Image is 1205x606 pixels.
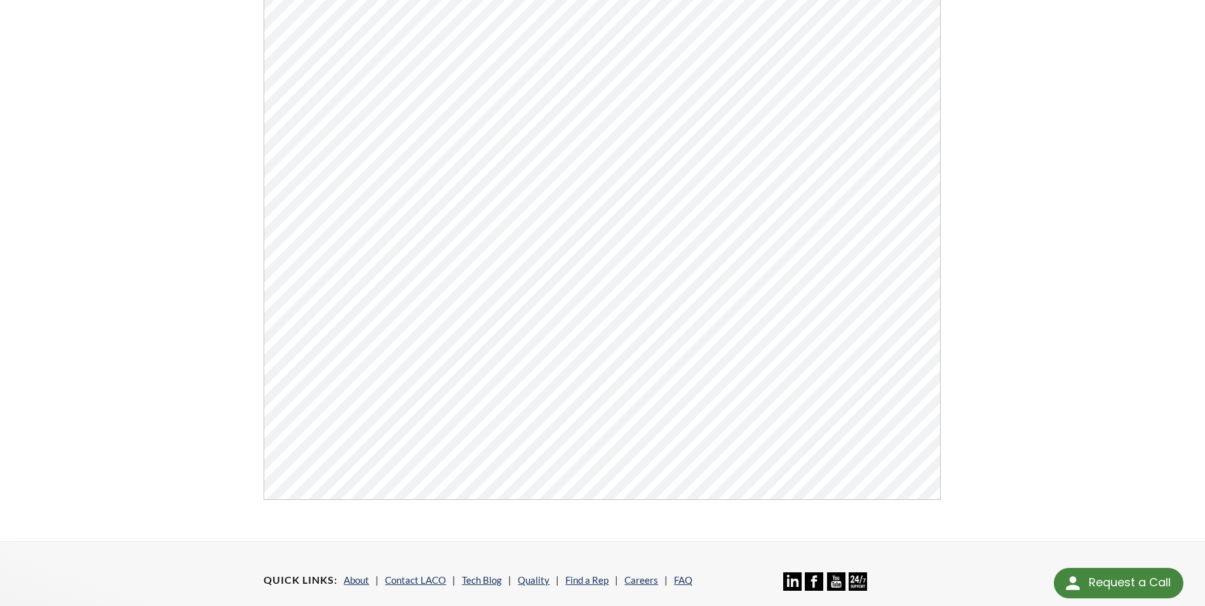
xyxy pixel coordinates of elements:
[849,572,867,591] img: 24/7 Support Icon
[1063,573,1083,593] img: round button
[1054,568,1183,598] div: Request a Call
[624,574,658,586] a: Careers
[849,581,867,593] a: 24/7 Support
[565,574,609,586] a: Find a Rep
[462,574,502,586] a: Tech Blog
[1089,568,1171,597] div: Request a Call
[518,574,549,586] a: Quality
[674,574,692,586] a: FAQ
[385,574,446,586] a: Contact LACO
[264,574,337,587] h4: Quick Links
[344,574,369,586] a: About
